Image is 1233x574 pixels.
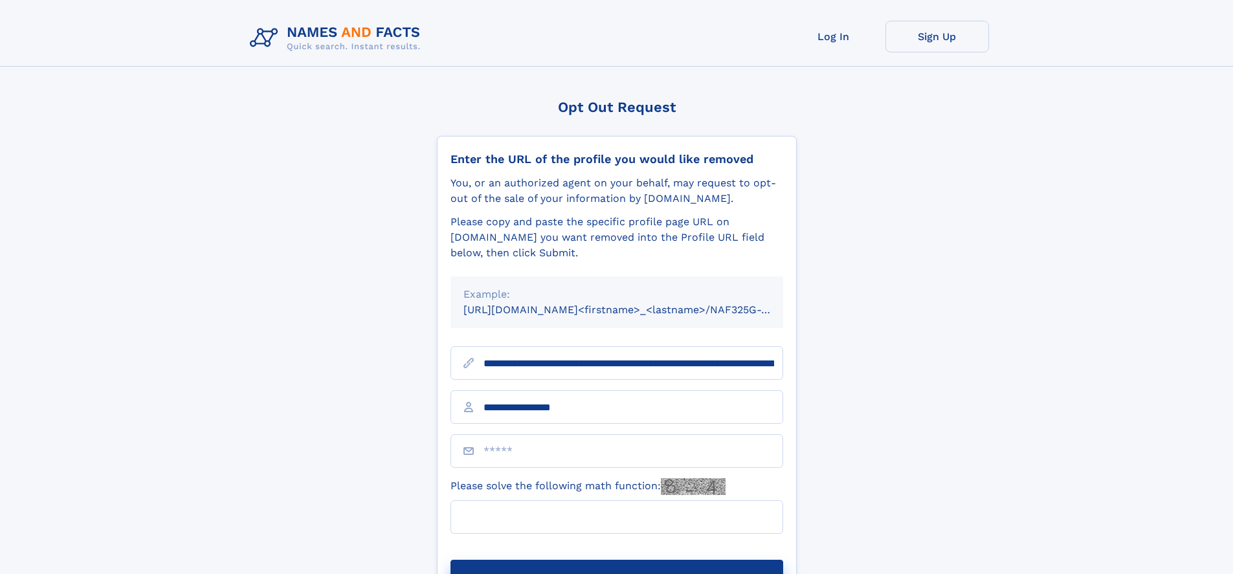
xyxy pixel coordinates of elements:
a: Log In [782,21,885,52]
img: Logo Names and Facts [245,21,431,56]
a: Sign Up [885,21,989,52]
label: Please solve the following math function: [450,478,726,495]
small: [URL][DOMAIN_NAME]<firstname>_<lastname>/NAF325G-xxxxxxxx [463,304,808,316]
div: Opt Out Request [437,99,797,115]
div: You, or an authorized agent on your behalf, may request to opt-out of the sale of your informatio... [450,175,783,206]
div: Example: [463,287,770,302]
div: Please copy and paste the specific profile page URL on [DOMAIN_NAME] you want removed into the Pr... [450,214,783,261]
div: Enter the URL of the profile you would like removed [450,152,783,166]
